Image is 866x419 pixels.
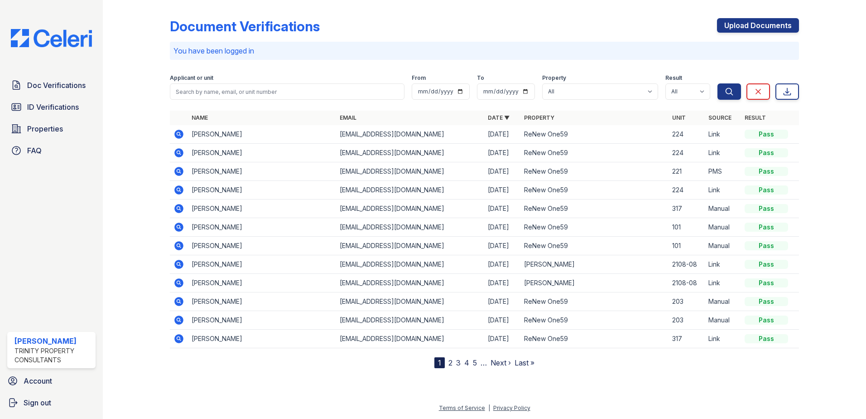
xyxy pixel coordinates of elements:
div: Pass [745,130,788,139]
td: [DATE] [484,274,520,292]
td: [DATE] [484,255,520,274]
span: … [481,357,487,368]
a: Email [340,114,356,121]
td: ReNew One59 [520,218,669,237]
td: [DATE] [484,125,520,144]
td: ReNew One59 [520,181,669,200]
td: [DATE] [484,144,520,162]
div: | [488,404,490,411]
a: Doc Verifications [7,76,96,94]
td: 203 [669,311,705,330]
td: [PERSON_NAME] [188,218,336,237]
div: Pass [745,278,788,287]
td: 317 [669,330,705,348]
td: 317 [669,200,705,218]
td: [EMAIL_ADDRESS][DOMAIN_NAME] [336,181,484,200]
span: FAQ [27,145,42,156]
a: Upload Documents [717,18,799,33]
label: From [412,74,426,82]
td: [PERSON_NAME] [520,255,669,274]
label: Result [665,74,682,82]
td: [DATE] [484,218,520,237]
td: [EMAIL_ADDRESS][DOMAIN_NAME] [336,292,484,311]
td: ReNew One59 [520,237,669,255]
a: FAQ [7,141,96,160]
a: Property [524,114,554,121]
td: ReNew One59 [520,311,669,330]
p: You have been logged in [173,45,795,56]
td: Link [705,255,741,274]
td: 224 [669,125,705,144]
td: [DATE] [484,200,520,218]
td: [PERSON_NAME] [188,144,336,162]
td: [PERSON_NAME] [188,200,336,218]
td: [EMAIL_ADDRESS][DOMAIN_NAME] [336,274,484,292]
td: 101 [669,237,705,255]
td: [DATE] [484,181,520,200]
a: Sign out [4,394,99,412]
a: Source [708,114,731,121]
td: [PERSON_NAME] [188,237,336,255]
td: 2108-08 [669,274,705,292]
td: Manual [705,237,741,255]
td: Link [705,181,741,200]
a: ID Verifications [7,98,96,116]
span: Account [24,375,52,386]
td: [PERSON_NAME] [188,125,336,144]
td: [PERSON_NAME] [188,255,336,274]
td: Manual [705,292,741,311]
span: ID Verifications [27,102,79,112]
td: Manual [705,200,741,218]
td: [PERSON_NAME] [188,330,336,348]
span: Properties [27,123,63,134]
div: Pass [745,260,788,269]
a: Unit [672,114,686,121]
a: Result [745,114,766,121]
td: Link [705,125,741,144]
a: Account [4,372,99,390]
td: [EMAIL_ADDRESS][DOMAIN_NAME] [336,237,484,255]
td: [DATE] [484,292,520,311]
div: Pass [745,167,788,176]
div: Pass [745,241,788,250]
div: [PERSON_NAME] [14,336,92,346]
a: Next › [491,358,511,367]
a: Date ▼ [488,114,510,121]
span: Doc Verifications [27,80,86,91]
div: Trinity Property Consultants [14,346,92,365]
div: Pass [745,334,788,343]
td: ReNew One59 [520,125,669,144]
img: CE_Logo_Blue-a8612792a0a2168367f1c8372b55b34899dd931a85d93a1a3d3e32e68fde9ad4.png [4,29,99,47]
a: Last » [515,358,534,367]
td: [PERSON_NAME] [188,181,336,200]
td: [EMAIL_ADDRESS][DOMAIN_NAME] [336,144,484,162]
td: 224 [669,144,705,162]
td: [EMAIL_ADDRESS][DOMAIN_NAME] [336,125,484,144]
td: [EMAIL_ADDRESS][DOMAIN_NAME] [336,200,484,218]
a: 5 [473,358,477,367]
td: [DATE] [484,162,520,181]
div: Pass [745,204,788,213]
input: Search by name, email, or unit number [170,83,404,100]
td: [EMAIL_ADDRESS][DOMAIN_NAME] [336,330,484,348]
a: Properties [7,120,96,138]
div: Pass [745,148,788,157]
td: [DATE] [484,330,520,348]
td: ReNew One59 [520,330,669,348]
td: [EMAIL_ADDRESS][DOMAIN_NAME] [336,311,484,330]
td: [PERSON_NAME] [188,162,336,181]
td: PMS [705,162,741,181]
td: Manual [705,218,741,237]
label: Property [542,74,566,82]
td: ReNew One59 [520,162,669,181]
td: 224 [669,181,705,200]
td: Link [705,144,741,162]
a: 4 [464,358,469,367]
a: 2 [448,358,452,367]
td: 101 [669,218,705,237]
td: [DATE] [484,237,520,255]
td: 221 [669,162,705,181]
a: Terms of Service [439,404,485,411]
td: [DATE] [484,311,520,330]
